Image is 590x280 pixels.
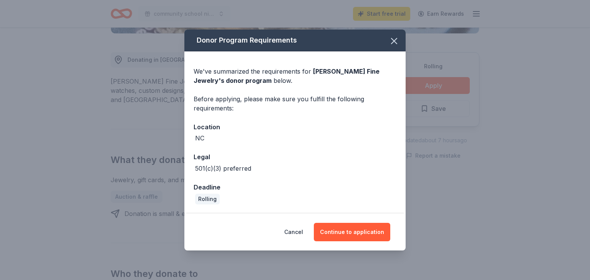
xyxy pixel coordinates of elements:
div: We've summarized the requirements for below. [194,67,396,85]
div: Deadline [194,182,396,192]
div: Legal [194,152,396,162]
div: Before applying, please make sure you fulfill the following requirements: [194,94,396,113]
button: Cancel [284,223,303,241]
button: Continue to application [314,223,390,241]
div: Location [194,122,396,132]
div: Rolling [195,194,220,204]
div: NC [195,133,204,143]
div: Donor Program Requirements [184,30,406,51]
div: 501(c)(3) preferred [195,164,251,173]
